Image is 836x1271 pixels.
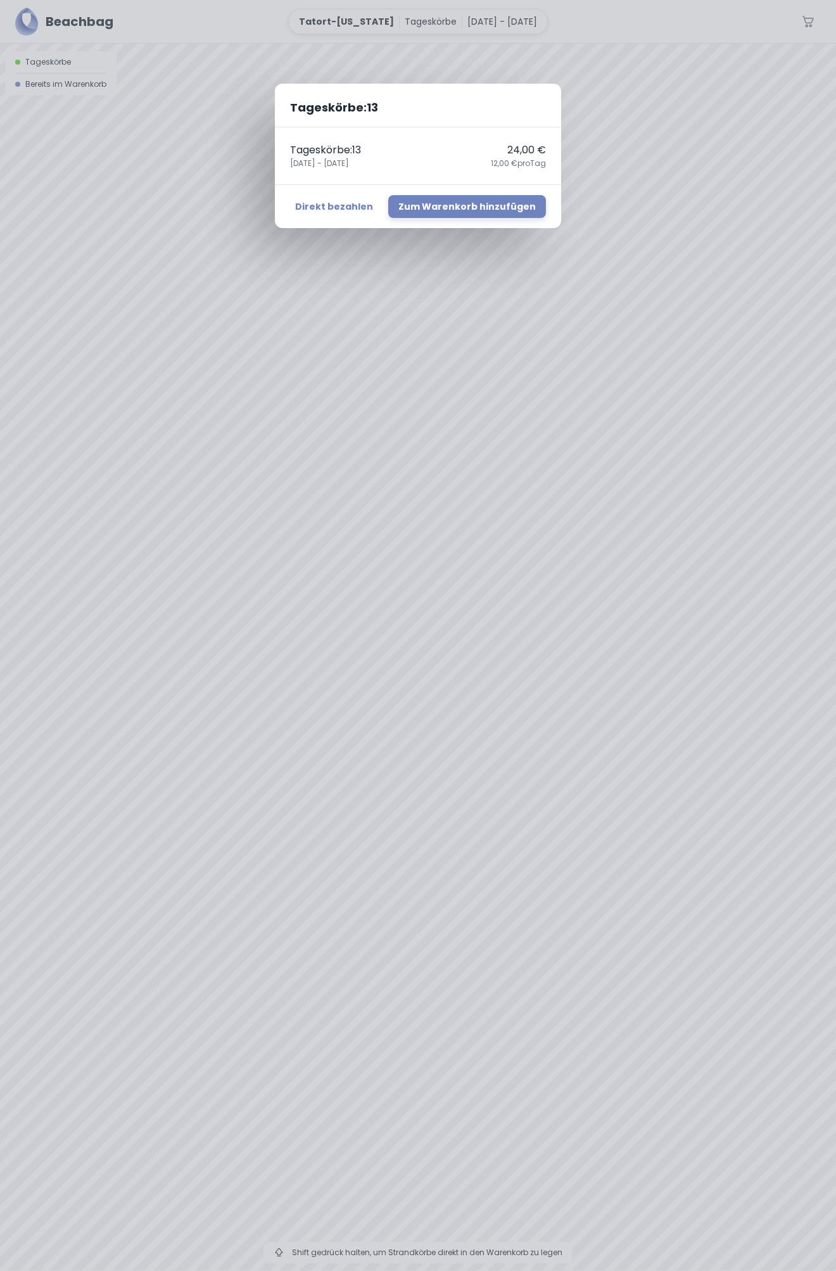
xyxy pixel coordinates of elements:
p: Tageskörbe : 13 [290,143,361,158]
span: [DATE] - [DATE] [290,158,349,169]
p: 24,00 € [507,143,546,158]
h2: Tageskörbe : 13 [275,84,561,127]
button: Direkt bezahlen [290,195,378,218]
button: Zum Warenkorb hinzufügen [388,195,546,218]
span: 12,00 € pro Tag [491,158,546,169]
